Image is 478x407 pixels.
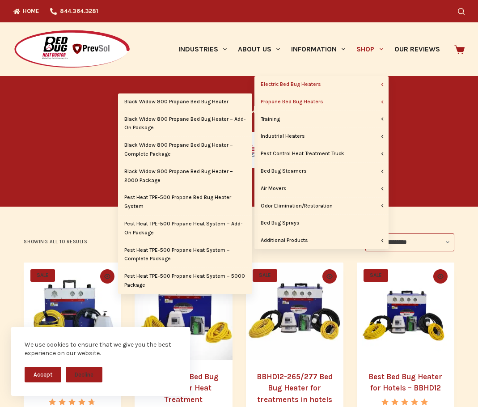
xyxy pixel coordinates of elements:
a: Pest Control Heat Treatment Truck [254,145,389,162]
button: Quick view toggle [433,269,448,284]
a: Shop [351,22,389,76]
button: Decline [66,367,102,382]
a: Best Bed Bug Heater for Hotels - BBHD12 [357,263,454,360]
a: Black Widow 800 Propane Bed Bug Heater [118,93,252,110]
a: Black Widow 800 Propane Bed Bug Heater – Add-On Package [118,111,252,137]
a: Pest Heat TPE-500 Propane Heat System – Add-On Package [118,216,252,242]
a: Best Bed Bug Heater for Hotels – BBHD12 [368,372,442,393]
a: Black Widow 800 Propane Bed Bug Heater – Complete Package [118,137,252,163]
div: Rated 5.00 out of 5 [381,399,429,405]
p: Showing all 10 results [24,238,87,246]
a: BBHD Pro7 Bed Bug Heater for Heat Treatment [135,263,232,360]
button: Quick view toggle [322,269,337,284]
a: BBHD12-265/277 Bed Bug Heater for treatments in hotels and motels [246,263,343,360]
select: Shop order [365,233,454,251]
a: Air Movers [254,180,389,197]
a: Propane Bed Bug Heaters [254,93,389,110]
a: Pest Heat TPE-500 Propane Heat System – Complete Package [118,242,252,268]
div: We use cookies to ensure that we give you the best experience on our website. [25,340,177,358]
a: Industrial Heaters [254,128,389,145]
a: Heater for Bed Bug Treatment - BBHD8 [24,263,121,360]
a: Pest Heat TPE-500 Propane Heat System – 5000 Package [118,268,252,294]
img: Prevsol/Bed Bug Heat Doctor [13,30,131,69]
a: Electric Bed Bug Heaters [254,76,389,93]
a: Pest Heat TPE-500 Propane Bed Bug Heater System [118,189,252,215]
a: About Us [232,22,285,76]
a: Bed Bug Steamers [254,163,389,180]
h1: Electric Bed Bug Heaters [72,98,407,119]
nav: Primary [173,22,445,76]
a: Additional Products [254,232,389,249]
a: Black Widow 800 Propane Bed Bug Heater – 2000 Package [118,163,252,189]
button: Accept [25,367,61,382]
button: Search [458,8,465,15]
a: Odor Elimination/Restoration [254,198,389,215]
span: SALE [364,269,388,282]
span: SALE [253,269,277,282]
a: Training [254,111,389,128]
button: Open LiveChat chat widget [7,4,34,30]
button: Quick view toggle [100,269,114,284]
a: Industries [173,22,232,76]
a: Our Reviews [389,22,445,76]
span: SALE [30,269,55,282]
a: Bed Bug Sprays [254,215,389,232]
a: Information [286,22,351,76]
